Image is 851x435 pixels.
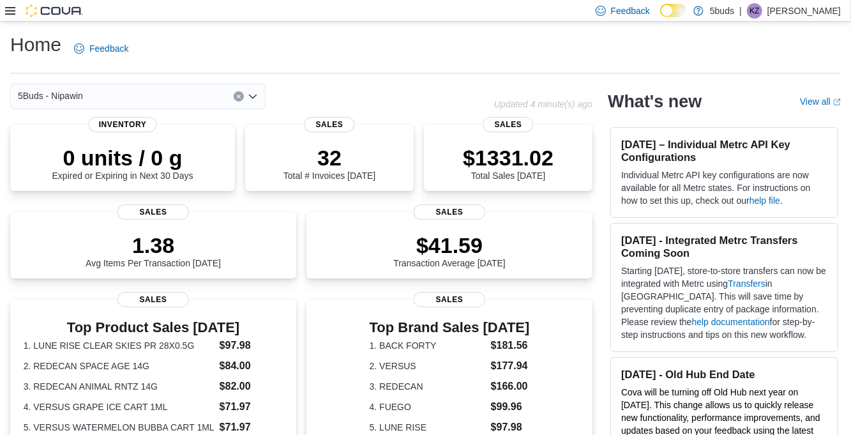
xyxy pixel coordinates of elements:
[304,117,354,132] span: Sales
[660,17,661,18] span: Dark Mode
[370,421,486,434] dt: 5. LUNE RISE
[728,279,765,289] a: Transfers
[621,264,827,341] p: Starting [DATE], store-to-store transfers can now be integrated with Metrc using in [GEOGRAPHIC_D...
[491,358,530,374] dd: $177.94
[220,338,283,353] dd: $97.98
[692,317,770,327] a: help documentation
[491,420,530,435] dd: $97.98
[24,401,215,413] dt: 4. VERSUS GRAPE ICE CART 1ML
[621,169,827,207] p: Individual Metrc API key configurations are now available for all Metrc states. For instructions ...
[767,3,841,19] p: [PERSON_NAME]
[89,117,157,132] span: Inventory
[283,145,375,171] p: 32
[24,360,215,372] dt: 2. REDECAN SPACE AGE 14G
[370,401,486,413] dt: 4. FUEGO
[370,320,530,335] h3: Top Brand Sales [DATE]
[248,91,258,102] button: Open list of options
[393,233,506,258] p: $41.59
[710,3,734,19] p: 5buds
[117,204,189,220] span: Sales
[611,4,650,17] span: Feedback
[220,379,283,394] dd: $82.00
[608,91,702,112] h2: What's new
[739,3,742,19] p: |
[220,420,283,435] dd: $71.97
[483,117,534,132] span: Sales
[370,339,486,352] dt: 1. BACK FORTY
[24,339,215,352] dt: 1. LUNE RISE CLEAR SKIES PR 28X0.5G
[220,358,283,374] dd: $84.00
[621,234,827,259] h3: [DATE] - Integrated Metrc Transfers Coming Soon
[414,204,485,220] span: Sales
[621,138,827,164] h3: [DATE] – Individual Metrc API Key Configurations
[10,32,61,57] h1: Home
[491,399,530,415] dd: $99.96
[749,195,780,206] a: help file
[463,145,554,181] div: Total Sales [DATE]
[747,3,762,19] div: Keith Ziemann
[89,42,128,55] span: Feedback
[26,4,83,17] img: Cova
[491,338,530,353] dd: $181.56
[494,99,592,109] p: Updated 4 minute(s) ago
[660,4,687,17] input: Dark Mode
[414,292,485,307] span: Sales
[283,145,375,181] div: Total # Invoices [DATE]
[393,233,506,268] div: Transaction Average [DATE]
[370,360,486,372] dt: 2. VERSUS
[52,145,193,181] div: Expired or Expiring in Next 30 Days
[491,379,530,394] dd: $166.00
[220,399,283,415] dd: $71.97
[86,233,221,258] p: 1.38
[234,91,244,102] button: Clear input
[749,3,759,19] span: KZ
[370,380,486,393] dt: 3. REDECAN
[463,145,554,171] p: $1331.02
[52,145,193,171] p: 0 units / 0 g
[86,233,221,268] div: Avg Items Per Transaction [DATE]
[621,368,827,381] h3: [DATE] - Old Hub End Date
[69,36,133,61] a: Feedback
[833,98,841,106] svg: External link
[24,320,283,335] h3: Top Product Sales [DATE]
[24,380,215,393] dt: 3. REDECAN ANIMAL RNTZ 14G
[24,421,215,434] dt: 5. VERSUS WATERMELON BUBBA CART 1ML
[117,292,189,307] span: Sales
[800,96,841,107] a: View allExternal link
[18,88,83,103] span: 5Buds - Nipawin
